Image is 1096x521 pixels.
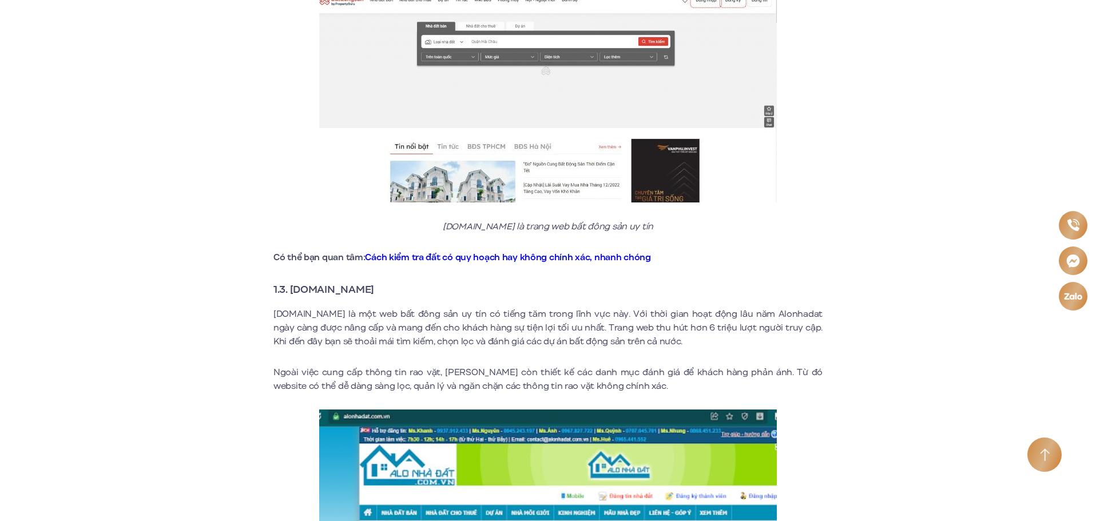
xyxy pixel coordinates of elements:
[273,282,374,297] strong: 1.3. [DOMAIN_NAME]
[273,251,651,264] strong: Có thể bạn quan tâm:
[443,220,653,233] em: [DOMAIN_NAME] là trang web bất đông sản uy tín
[273,365,823,393] p: Ngoài việc cung cấp thông tin rao vặt, [PERSON_NAME] còn thiết kế các danh mục đánh giá để khách ...
[273,307,823,348] p: [DOMAIN_NAME] là một web bất đông sản uy tín có tiếng tăm trong lĩnh vực này. Với thời gian hoạt ...
[1066,254,1080,268] img: Messenger icon
[365,251,650,264] a: Cách kiểm tra đất có quy hoạch hay không chính xác, nhanh chóng
[1040,448,1050,462] img: Arrow icon
[1067,219,1079,231] img: Phone icon
[1063,293,1082,300] img: Zalo icon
